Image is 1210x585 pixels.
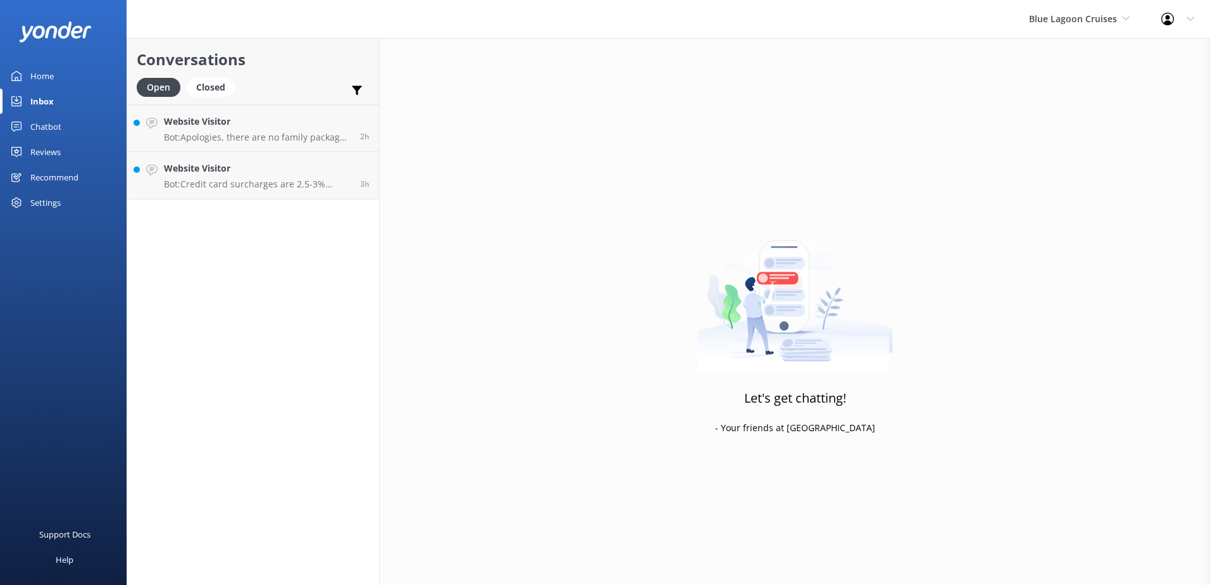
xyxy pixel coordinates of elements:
[1029,13,1117,25] span: Blue Lagoon Cruises
[137,78,180,97] div: Open
[30,89,54,114] div: Inbox
[164,179,351,190] p: Bot: Credit card surcharges are 2.5-3% depending on your card type.
[360,179,370,189] span: Sep 23 2025 04:51pm (UTC +12:00) Pacific/Auckland
[187,80,241,94] a: Closed
[164,161,351,175] h4: Website Visitor
[56,547,73,572] div: Help
[744,388,846,408] h3: Let's get chatting!
[30,139,61,165] div: Reviews
[39,522,90,547] div: Support Docs
[19,22,92,42] img: yonder-white-logo.png
[127,152,379,199] a: Website VisitorBot:Credit card surcharges are 2.5-3% depending on your card type.3h
[360,131,370,142] span: Sep 23 2025 05:09pm (UTC +12:00) Pacific/Auckland
[30,63,54,89] div: Home
[187,78,235,97] div: Closed
[30,190,61,215] div: Settings
[30,114,61,139] div: Chatbot
[164,132,351,143] p: Bot: Apologies, there are no family packages associated with Malamala Beach Club pricing. Prices ...
[715,421,875,435] p: - Your friends at [GEOGRAPHIC_DATA]
[164,115,351,129] h4: Website Visitor
[697,213,893,372] img: artwork of a man stealing a conversation from at giant smartphone
[30,165,78,190] div: Recommend
[137,80,187,94] a: Open
[127,104,379,152] a: Website VisitorBot:Apologies, there are no family packages associated with Malamala Beach Club pr...
[137,47,370,72] h2: Conversations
